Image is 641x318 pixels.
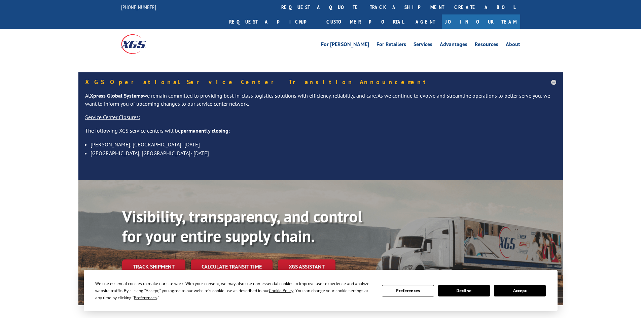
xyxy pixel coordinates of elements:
h5: XGS Operational Service Center Transition Announcement [85,79,556,85]
a: Resources [475,42,498,49]
a: Advantages [440,42,467,49]
div: Cookie Consent Prompt [84,270,558,311]
a: [PHONE_NUMBER] [121,4,156,10]
span: Cookie Policy [269,288,293,293]
div: We use essential cookies to make our site work. With your consent, we may also use non-essential ... [95,280,374,301]
a: For [PERSON_NAME] [321,42,369,49]
strong: Xpress Global Systems [90,92,143,99]
button: Accept [494,285,546,296]
a: Track shipment [122,259,185,274]
li: [GEOGRAPHIC_DATA], [GEOGRAPHIC_DATA]- [DATE] [91,149,556,157]
span: Preferences [134,295,157,301]
a: Customer Portal [321,14,409,29]
button: Preferences [382,285,434,296]
a: Agent [409,14,442,29]
a: Join Our Team [442,14,520,29]
li: [PERSON_NAME], [GEOGRAPHIC_DATA]- [DATE] [91,140,556,149]
u: Service Center Closures: [85,114,140,120]
p: The following XGS service centers will be : [85,127,556,140]
a: XGS ASSISTANT [278,259,335,274]
p: At we remain committed to providing best-in-class logistics solutions with efficiency, reliabilit... [85,92,556,113]
b: Visibility, transparency, and control for your entire supply chain. [122,206,362,246]
button: Decline [438,285,490,296]
a: For Retailers [377,42,406,49]
a: Services [414,42,432,49]
a: Request a pickup [224,14,321,29]
a: Calculate transit time [191,259,273,274]
strong: permanently closing [181,127,228,134]
a: About [506,42,520,49]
